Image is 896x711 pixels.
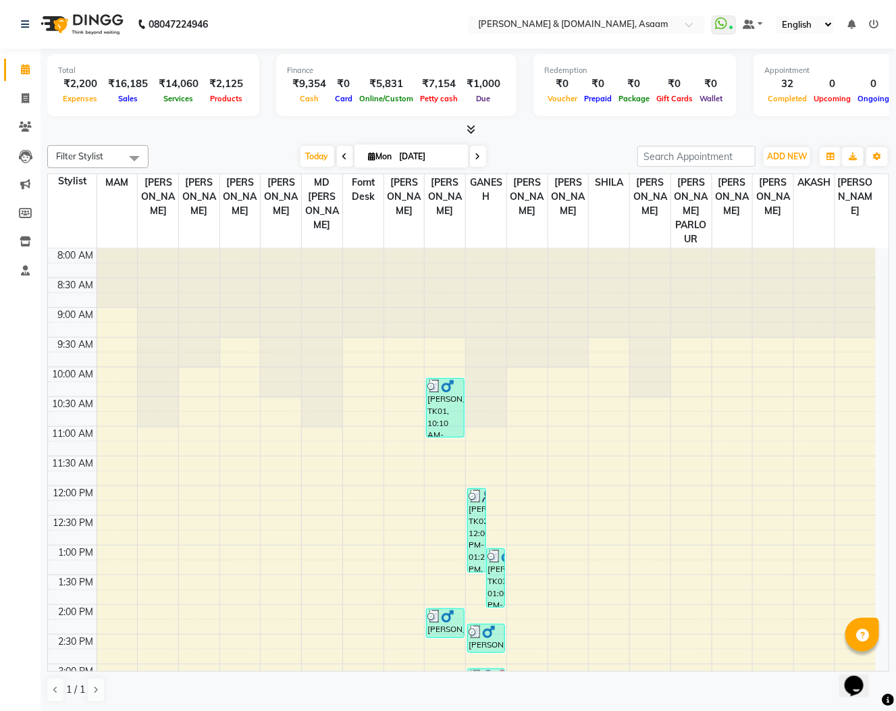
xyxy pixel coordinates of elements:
[615,76,653,92] div: ₹0
[581,94,615,103] span: Prepaid
[66,683,85,697] span: 1 / 1
[487,549,504,607] div: [PERSON_NAME], TK03, 01:00 PM-02:00 PM, [DEMOGRAPHIC_DATA] - Advanced Hair Cut I (₹200), [DEMOGRA...
[671,174,712,248] span: [PERSON_NAME] PARLOUR
[417,94,461,103] span: Petty cash
[712,174,753,219] span: [PERSON_NAME]
[630,174,670,219] span: [PERSON_NAME]
[302,174,342,234] span: MD [PERSON_NAME]
[764,76,810,92] div: 32
[179,174,219,219] span: [PERSON_NAME]
[637,146,756,167] input: Search Appointment
[507,174,548,219] span: [PERSON_NAME]
[548,174,589,219] span: [PERSON_NAME]
[51,486,97,500] div: 12:00 PM
[48,174,97,188] div: Stylist
[56,546,97,560] div: 1:00 PM
[427,379,463,437] div: [PERSON_NAME], TK01, 10:10 AM-11:10 AM, [DEMOGRAPHIC_DATA] - Normal Hair Cut (₹150), [DEMOGRAPHIC...
[97,174,138,191] span: MAM
[810,76,854,92] div: 0
[854,94,893,103] span: Ongoing
[356,76,417,92] div: ₹5,831
[287,76,332,92] div: ₹9,354
[396,147,463,167] input: 2025-09-01
[764,147,810,166] button: ADD NEW
[468,669,504,697] div: [PERSON_NAME], TK06, 03:00 PM-03:30 PM, [DEMOGRAPHIC_DATA] - Kids Hair Cut (₹150)
[653,94,696,103] span: Gift Cards
[261,174,301,219] span: [PERSON_NAME]
[153,76,204,92] div: ₹14,060
[58,65,248,76] div: Total
[696,76,726,92] div: ₹0
[384,174,425,219] span: [PERSON_NAME]
[466,174,506,205] span: GANESH
[300,146,334,167] span: Today
[55,338,97,352] div: 9:30 AM
[50,397,97,411] div: 10:30 AM
[204,76,248,92] div: ₹2,125
[149,5,208,43] b: 08047224946
[417,76,461,92] div: ₹7,154
[854,76,893,92] div: 0
[34,5,127,43] img: logo
[581,76,615,92] div: ₹0
[835,174,876,219] span: [PERSON_NAME]
[343,174,384,205] span: fornt desk
[287,65,506,76] div: Finance
[425,174,465,219] span: [PERSON_NAME]
[55,278,97,292] div: 8:30 AM
[764,94,810,103] span: Completed
[427,609,463,637] div: [PERSON_NAME], TK04, 02:00 PM-02:30 PM, women - kids hair cutt normal (₹350)
[56,575,97,589] div: 1:30 PM
[50,456,97,471] div: 11:30 AM
[296,94,322,103] span: Cash
[767,151,807,161] span: ADD NEW
[50,427,97,441] div: 11:00 AM
[365,151,396,161] span: Mon
[332,94,356,103] span: Card
[138,174,178,219] span: [PERSON_NAME]
[696,94,726,103] span: Wallet
[56,605,97,619] div: 2:00 PM
[753,174,793,219] span: [PERSON_NAME]
[615,94,653,103] span: Package
[58,76,103,92] div: ₹2,200
[50,367,97,381] div: 10:00 AM
[794,174,835,191] span: AKASH
[55,308,97,322] div: 9:00 AM
[51,516,97,530] div: 12:30 PM
[810,94,854,103] span: Upcoming
[60,94,101,103] span: Expenses
[115,94,141,103] span: Sales
[332,76,356,92] div: ₹0
[207,94,246,103] span: Products
[161,94,197,103] span: Services
[589,174,629,191] span: SHILA
[468,625,504,652] div: [PERSON_NAME][DEMOGRAPHIC_DATA], TK05, 02:15 PM-02:45 PM, [DEMOGRAPHIC_DATA] Styles - [PERSON_NAM...
[544,94,581,103] span: Voucher
[56,635,97,649] div: 2:30 PM
[56,151,103,161] span: Filter Stylist
[103,76,153,92] div: ₹16,185
[220,174,261,219] span: [PERSON_NAME]
[55,248,97,263] div: 8:00 AM
[356,94,417,103] span: Online/Custom
[544,76,581,92] div: ₹0
[653,76,696,92] div: ₹0
[544,65,726,76] div: Redemption
[461,76,506,92] div: ₹1,000
[473,94,494,103] span: Due
[839,657,882,697] iframe: chat widget
[468,489,485,572] div: [PERSON_NAME], TK02, 12:00 PM-01:25 PM, [DEMOGRAPHIC_DATA] - Normal Hair Cut (₹150), [DEMOGRAPHIC...
[56,664,97,679] div: 3:00 PM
